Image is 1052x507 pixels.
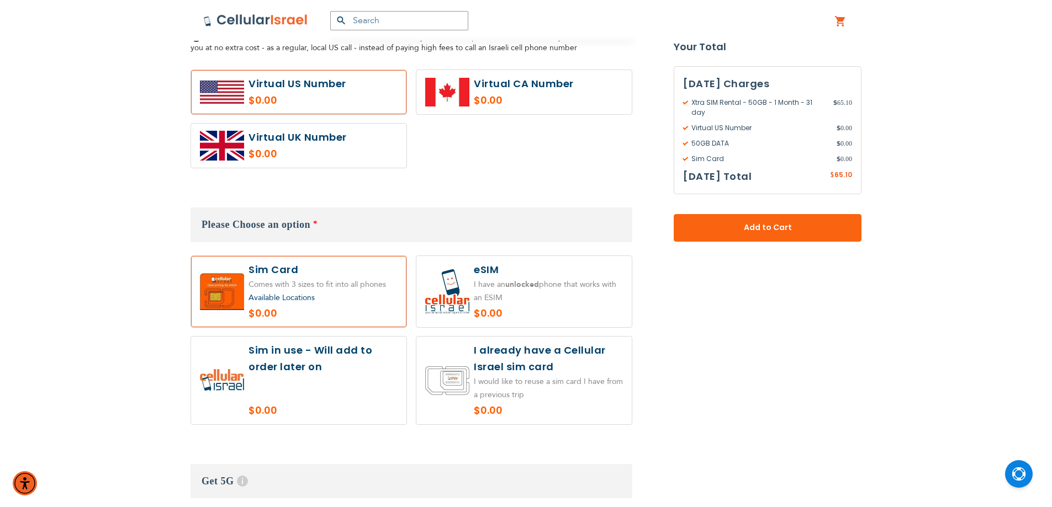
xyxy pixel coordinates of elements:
div: Accessibility Menu [13,471,37,495]
span: 0.00 [837,154,852,164]
span: $ [837,123,840,133]
a: Available Locations [249,292,315,303]
span: Help [237,476,248,487]
span: 0.00 [837,138,852,148]
h3: [DATE] Charges [683,76,852,92]
span: Virtual US Number [683,123,837,133]
h3: [DATE] Total [683,168,752,185]
span: Sim Card [683,154,837,164]
span: $ [830,170,834,180]
button: Add to Cart [674,214,861,242]
span: 65.10 [834,170,852,179]
span: $ [833,98,837,108]
span: Add to Cart [710,222,825,234]
span: $ [837,138,840,148]
span: 65.10 [833,98,852,118]
input: Search [330,11,468,30]
span: $ [837,154,840,164]
span: 50GB DATA [683,138,837,148]
h3: Get 5G [191,464,632,498]
span: 0.00 [837,123,852,133]
span: Please Choose an option [202,219,310,230]
strong: Your Total [674,39,861,55]
span: Xtra SIM Rental - 50GB - 1 Month - 31 day [683,98,833,118]
span: A local number with INCOMING calls and sms, that comes to your Israeli cellphone. Friends and fam... [191,32,631,53]
img: Cellular Israel Logo [203,14,308,27]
